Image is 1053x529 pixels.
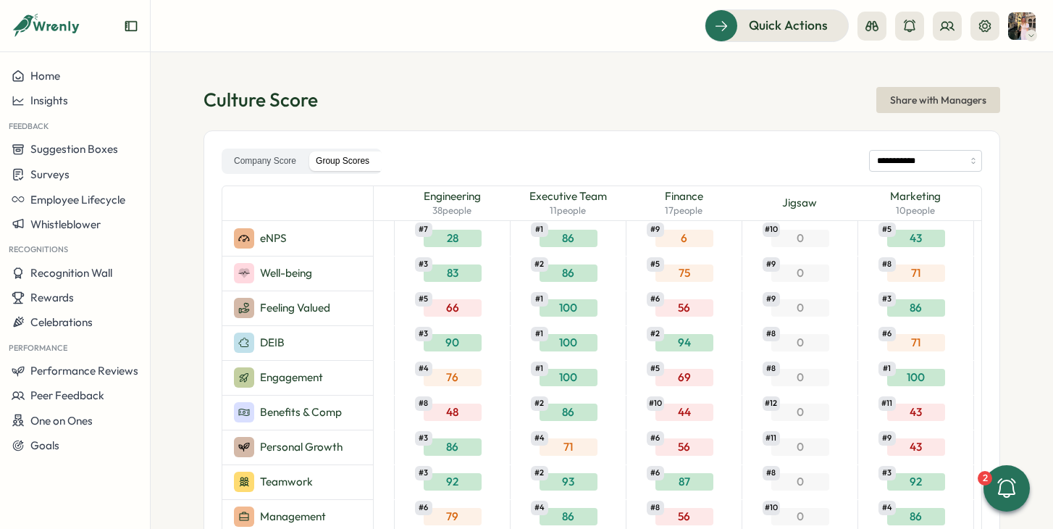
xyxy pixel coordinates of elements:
[655,264,713,282] div: 75
[1008,12,1036,40] img: Hannah Saunders
[705,9,849,41] button: Quick Actions
[30,315,93,329] span: Celebrations
[540,508,597,525] div: 86
[896,204,935,217] span: 10 people
[540,299,597,317] div: 100
[878,292,896,307] span: # 3
[124,19,138,33] button: Expand sidebar
[531,396,548,411] span: # 2
[260,300,330,316] p: Feeling Valued
[887,508,945,525] div: 86
[424,438,482,456] div: 86
[529,188,607,204] span: Executive Team
[763,466,780,480] span: # 8
[665,204,702,217] span: 17 people
[771,264,829,282] div: 0
[540,369,597,386] div: 100
[647,501,664,515] span: # 8
[424,188,481,204] span: Engineering
[415,327,432,341] span: # 3
[655,334,713,351] div: 94
[306,151,379,171] label: Group Scores
[887,230,945,247] div: 43
[531,431,548,446] span: # 4
[763,501,780,515] span: # 10
[876,87,1000,113] button: Share with Managers
[540,230,597,247] div: 86
[763,327,780,341] span: # 8
[655,473,713,491] div: 87
[260,335,285,351] p: DEIB
[878,362,896,376] span: # 1
[424,473,482,491] div: 92
[30,93,68,107] span: Insights
[30,69,60,83] span: Home
[763,362,780,376] span: # 8
[424,334,482,351] div: 90
[763,431,780,446] span: # 11
[655,404,713,421] div: 44
[415,466,432,480] span: # 3
[30,217,101,231] span: Whistleblower
[878,396,896,411] span: # 11
[531,222,548,237] span: # 1
[260,230,287,246] p: eNPS
[771,404,829,421] div: 0
[647,362,664,376] span: # 5
[890,88,986,112] span: Share with Managers
[30,266,112,280] span: Recognition Wall
[878,466,896,480] span: # 3
[424,369,482,386] div: 76
[260,474,313,490] p: Teamwork
[771,473,829,491] div: 0
[887,404,945,421] div: 43
[749,16,828,35] span: Quick Actions
[30,364,138,378] span: Performance Reviews
[540,473,597,491] div: 93
[424,404,482,421] div: 48
[415,292,432,307] span: # 5
[771,369,829,386] div: 0
[771,438,829,456] div: 0
[655,369,713,386] div: 69
[763,292,780,307] span: # 9
[30,414,93,428] span: One on Ones
[432,204,471,217] span: 38 people
[878,257,896,272] span: # 8
[647,222,664,237] span: # 9
[424,508,482,525] div: 79
[540,438,597,456] div: 71
[647,396,664,411] span: # 10
[30,291,74,304] span: Rewards
[771,299,829,317] div: 0
[30,388,104,402] span: Peer Feedback
[782,195,817,211] span: Jigsaw
[771,508,829,525] div: 0
[887,438,945,456] div: 43
[647,466,664,480] span: # 6
[887,299,945,317] div: 86
[878,431,896,446] span: # 9
[771,230,829,247] div: 0
[531,292,548,307] span: # 1
[540,404,597,421] div: 86
[890,188,941,204] span: Marketing
[655,508,713,525] div: 56
[647,431,664,446] span: # 6
[415,431,432,446] span: # 3
[655,230,713,247] div: 6
[30,142,118,156] span: Suggestion Boxes
[771,334,829,351] div: 0
[647,327,664,341] span: # 2
[887,369,945,386] div: 100
[983,465,1030,512] button: 2
[887,264,945,282] div: 71
[887,334,945,351] div: 71
[424,264,482,282] div: 83
[878,222,896,237] span: # 5
[260,439,343,455] p: Personal Growth
[887,473,945,491] div: 92
[260,265,312,281] p: Well-being
[225,151,306,171] label: Company Score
